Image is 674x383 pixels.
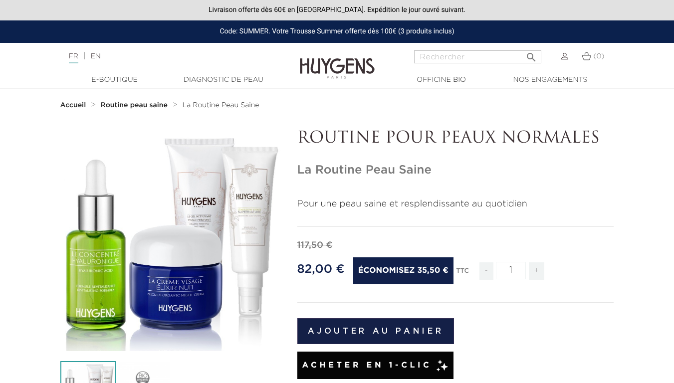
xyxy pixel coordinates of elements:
[414,50,541,63] input: Rechercher
[392,75,491,85] a: Officine Bio
[60,102,86,109] strong: Accueil
[496,262,526,279] input: Quantité
[300,42,375,80] img: Huygens
[500,75,600,85] a: Nos engagements
[64,50,273,62] div: |
[297,197,614,211] p: Pour une peau saine et resplendissante au quotidien
[529,262,545,280] span: +
[60,101,88,109] a: Accueil
[297,241,333,250] span: 117,50 €
[69,53,78,63] a: FR
[174,75,273,85] a: Diagnostic de peau
[479,262,493,280] span: -
[525,48,537,60] i: 
[297,318,454,344] button: Ajouter au panier
[65,75,165,85] a: E-Boutique
[182,102,259,109] span: La Routine Peau Saine
[101,102,168,109] strong: Routine peau saine
[297,163,614,178] h1: La Routine Peau Saine
[353,257,453,284] span: Économisez 35,50 €
[456,260,469,287] div: TTC
[522,47,540,61] button: 
[297,263,345,275] span: 82,00 €
[101,101,170,109] a: Routine peau saine
[90,53,100,60] a: EN
[297,129,614,148] p: ROUTINE POUR PEAUX NORMALES
[182,101,259,109] a: La Routine Peau Saine
[593,53,604,60] span: (0)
